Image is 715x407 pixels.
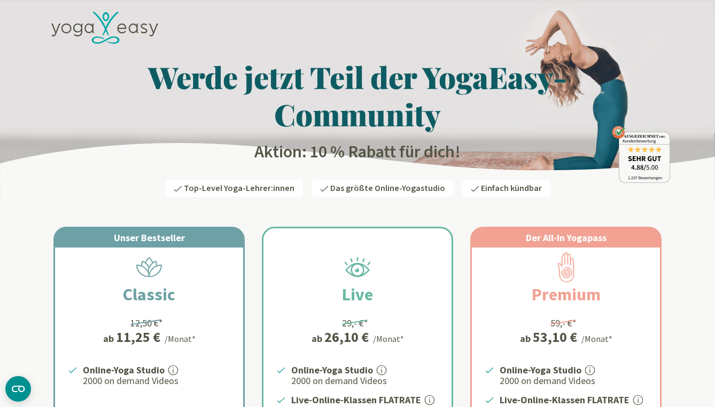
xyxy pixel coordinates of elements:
h1: Werde jetzt Teil der YogaEasy-Community [45,58,670,133]
span: ab [103,331,116,346]
div: 11,25 € [116,330,160,344]
div: 53,10 € [533,330,577,344]
p: 2000 on demand Videos [83,374,230,387]
div: 29,- €* [342,316,368,330]
span: Einfach kündbar [481,182,542,194]
h2: Premium [506,282,626,307]
span: Der All-In Yogapass [526,232,607,244]
strong: Online-Yoga Studio [291,364,373,376]
span: Das größte Online-Yogastudio [330,182,445,194]
span: Top-Level Yoga-Lehrer:innen [184,182,294,194]
strong: Live-Online-Klassen FLATRATE [291,394,421,406]
div: /Monat* [165,332,196,345]
div: 59,- €* [550,316,577,330]
span: Unser Bestseller [114,232,185,244]
strong: Live-Online-Klassen FLATRATE [500,394,629,406]
div: /Monat* [581,332,612,345]
button: CMP-Widget öffnen [5,376,31,402]
div: 12,50 €* [130,316,163,330]
div: /Monat* [373,332,404,345]
h2: Classic [97,282,201,307]
strong: Online-Yoga Studio [500,364,581,376]
span: ab [312,331,324,346]
span: ab [520,331,533,346]
strong: Online-Yoga Studio [83,364,165,376]
img: ausgezeichnet_badge.png [612,126,670,183]
p: 2000 on demand Videos [291,374,439,387]
h2: Live [316,282,399,307]
p: 2000 on demand Videos [500,374,647,387]
h2: Aktion: 10 % Rabatt für dich! [45,141,670,163]
div: 26,10 € [324,330,369,344]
